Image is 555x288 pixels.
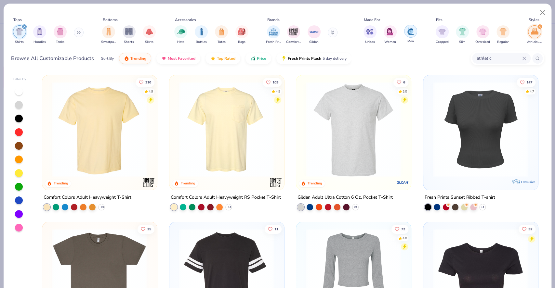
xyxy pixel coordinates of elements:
div: Sort By [101,56,114,61]
div: filter for Comfort Colors [286,25,301,44]
span: + 9 [354,205,357,209]
div: filter for Unisex [363,25,377,44]
div: Brands [267,17,280,23]
img: Comfort Colors logo [269,176,282,189]
img: 2768f77b-3536-41c3-9bcb-e17f4bd5ff68 [303,82,404,177]
div: Tops [13,17,22,23]
div: filter for Athleisure [527,25,542,44]
button: filter button [475,25,490,44]
span: Bottles [196,40,207,44]
span: + 44 [226,205,231,209]
div: Made For [364,17,380,23]
img: Unisex Image [366,28,374,35]
button: Like [136,78,154,87]
button: filter button [143,25,156,44]
span: Trending [130,56,146,61]
button: Price [245,53,271,64]
span: Skirts [145,40,153,44]
span: Women [384,40,396,44]
img: Women Image [387,28,394,35]
div: 5.0 [403,89,407,94]
button: filter button [384,25,397,44]
div: filter for Shirts [13,25,26,44]
span: 72 [401,227,405,231]
div: Comfort Colors Adult Heavyweight T-Shirt [44,193,131,201]
div: filter for Fresh Prints [266,25,281,44]
div: Filter By [13,77,26,82]
button: filter button [101,25,116,44]
div: Comfort Colors Adult Heavyweight RS Pocket T-Shirt [171,193,281,201]
span: Regular [497,40,509,44]
img: Sweatpants Image [105,28,112,35]
img: Hoodies Image [36,28,43,35]
input: Try "T-Shirt" [476,55,522,62]
div: filter for Bottles [195,25,208,44]
span: Comfort Colors [286,40,301,44]
button: filter button [195,25,208,44]
span: 310 [145,81,151,84]
span: Hats [177,40,184,44]
span: + 4 [481,205,484,209]
button: filter button [456,25,469,44]
div: filter for Totes [215,25,228,44]
span: Shorts [124,40,134,44]
img: Tanks Image [57,28,64,35]
div: filter for Shorts [123,25,136,44]
button: Trending [119,53,151,64]
span: Slim [459,40,466,44]
div: Browse All Customizable Products [11,55,94,62]
img: Slim Image [459,28,466,35]
img: Skirts Image [146,28,153,35]
img: Comfort Colors logo [142,176,155,189]
button: filter button [13,25,26,44]
img: Men Image [407,27,414,35]
div: filter for Cropped [436,25,449,44]
div: Fresh Prints Sunset Ribbed T-shirt [425,193,495,201]
span: + 60 [99,205,104,209]
img: f2707318-0607-4e9d-8b72-fe22b32ef8d9 [277,82,379,177]
span: 11 [274,227,278,231]
button: Most Favorited [156,53,200,64]
img: Fresh Prints Image [269,27,278,37]
button: filter button [404,25,417,44]
img: Cropped Image [438,28,446,35]
span: Fresh Prints [266,40,281,44]
button: Like [263,78,282,87]
div: 4.9 [149,89,153,94]
button: filter button [174,25,187,44]
button: filter button [123,25,136,44]
div: filter for Bags [235,25,248,44]
div: filter for Tanks [54,25,67,44]
img: Shorts Image [125,28,133,35]
img: Totes Image [218,28,225,35]
span: 103 [272,81,278,84]
button: Top Rated [205,53,240,64]
div: Accessories [175,17,196,23]
span: Athleisure [527,40,542,44]
span: Shirts [15,40,24,44]
span: Tanks [56,40,64,44]
div: 4.9 [276,89,280,94]
button: filter button [286,25,301,44]
div: Gildan Adult Ultra Cotton 6 Oz. Pocket T-Shirt [297,193,393,201]
div: filter for Skirts [143,25,156,44]
span: 147 [526,81,532,84]
span: Oversized [475,40,490,44]
img: 284e3bdb-833f-4f21-a3b0-720291adcbd9 [176,82,277,177]
img: Oversized Image [479,28,486,35]
button: Fresh Prints Flash5 day delivery [276,53,351,64]
img: Bottles Image [198,28,205,35]
img: most_fav.gif [161,56,166,61]
img: Gildan Image [309,27,319,37]
div: filter for Slim [456,25,469,44]
span: Cropped [436,40,449,44]
img: Gildan logo [396,176,409,189]
button: filter button [496,25,509,44]
button: filter button [235,25,248,44]
img: TopRated.gif [210,56,216,61]
span: Totes [218,40,226,44]
button: filter button [527,25,542,44]
div: filter for Oversized [475,25,490,44]
span: Sweatpants [101,40,116,44]
img: Athleisure Image [531,28,538,35]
